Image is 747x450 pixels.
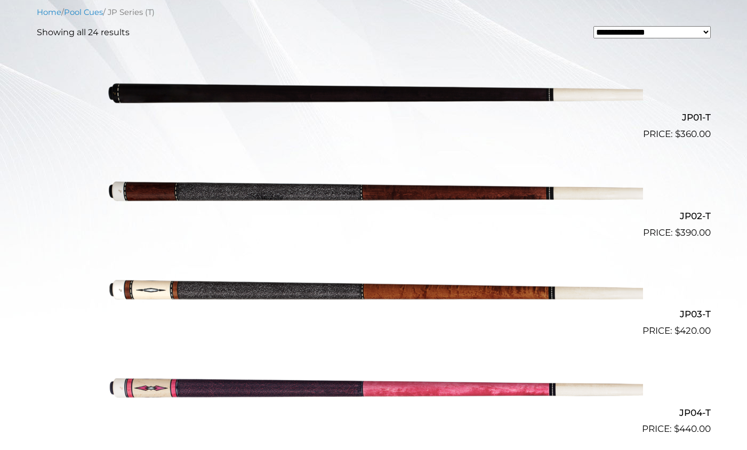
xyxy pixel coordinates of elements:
[64,7,103,17] a: Pool Cues
[105,146,643,235] img: JP02-T
[674,325,711,336] bdi: 420.00
[37,146,711,239] a: JP02-T $390.00
[593,26,711,38] select: Shop order
[37,6,711,18] nav: Breadcrumb
[37,47,711,141] a: JP01-T $360.00
[37,244,711,338] a: JP03-T $420.00
[105,342,643,432] img: JP04-T
[37,7,61,17] a: Home
[674,423,711,434] bdi: 440.00
[675,128,680,139] span: $
[37,108,711,127] h2: JP01-T
[37,26,130,39] p: Showing all 24 results
[105,244,643,334] img: JP03-T
[674,423,679,434] span: $
[675,128,711,139] bdi: 360.00
[37,342,711,436] a: JP04-T $440.00
[105,47,643,137] img: JP01-T
[674,325,680,336] span: $
[37,403,711,422] h2: JP04-T
[37,206,711,226] h2: JP02-T
[675,227,680,238] span: $
[675,227,711,238] bdi: 390.00
[37,304,711,324] h2: JP03-T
